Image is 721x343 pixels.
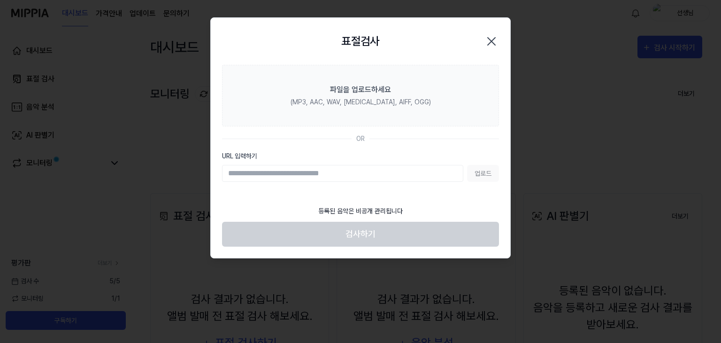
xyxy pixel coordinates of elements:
h2: 표절검사 [341,33,380,50]
div: OR [356,134,365,144]
div: 등록된 음악은 비공개 관리됩니다 [313,201,408,222]
label: URL 입력하기 [222,151,499,161]
div: 파일을 업로드하세요 [330,84,391,95]
div: (MP3, AAC, WAV, [MEDICAL_DATA], AIFF, OGG) [291,97,431,107]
